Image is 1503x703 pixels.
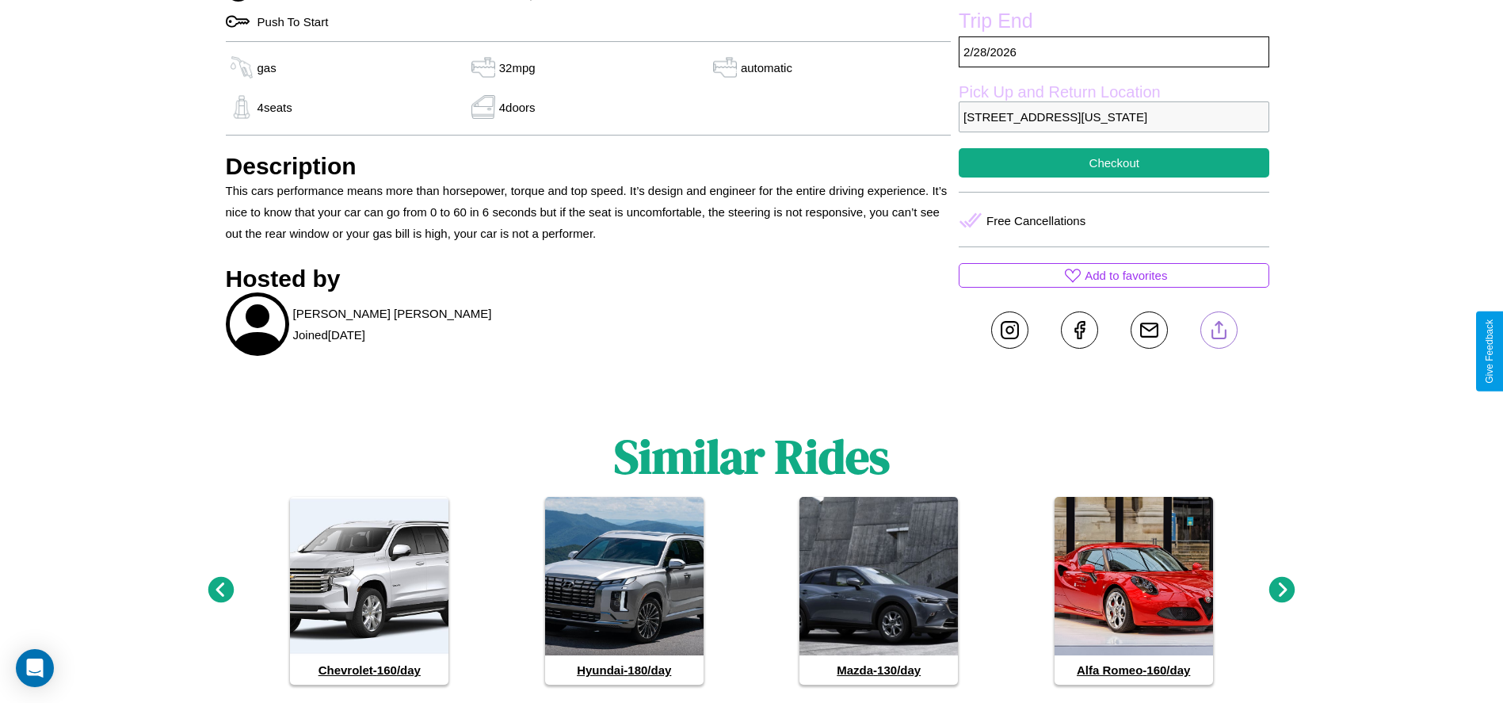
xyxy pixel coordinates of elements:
[959,101,1269,132] p: [STREET_ADDRESS][US_STATE]
[290,655,448,685] h4: Chevrolet - 160 /day
[986,210,1085,231] p: Free Cancellations
[959,36,1269,67] p: 2 / 28 / 2026
[226,180,952,244] p: This cars performance means more than horsepower, torque and top speed. It’s design and engineer ...
[614,424,890,489] h1: Similar Rides
[959,10,1269,36] label: Trip End
[1085,265,1167,286] p: Add to favorites
[959,148,1269,178] button: Checkout
[1055,655,1213,685] h4: Alfa Romeo - 160 /day
[499,97,536,118] p: 4 doors
[741,57,792,78] p: automatic
[467,55,499,79] img: gas
[250,11,329,32] p: Push To Start
[257,57,277,78] p: gas
[226,55,257,79] img: gas
[467,95,499,119] img: gas
[499,57,536,78] p: 32 mpg
[545,497,704,685] a: Hyundai-180/day
[226,266,952,292] h3: Hosted by
[799,497,958,685] a: Mazda-130/day
[959,263,1269,288] button: Add to favorites
[1055,497,1213,685] a: Alfa Romeo-160/day
[293,303,492,324] p: [PERSON_NAME] [PERSON_NAME]
[226,95,257,119] img: gas
[293,324,365,346] p: Joined [DATE]
[709,55,741,79] img: gas
[1484,319,1495,384] div: Give Feedback
[959,83,1269,101] label: Pick Up and Return Location
[290,497,448,685] a: Chevrolet-160/day
[799,655,958,685] h4: Mazda - 130 /day
[226,153,952,180] h3: Description
[16,649,54,687] div: Open Intercom Messenger
[257,97,292,118] p: 4 seats
[545,655,704,685] h4: Hyundai - 180 /day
